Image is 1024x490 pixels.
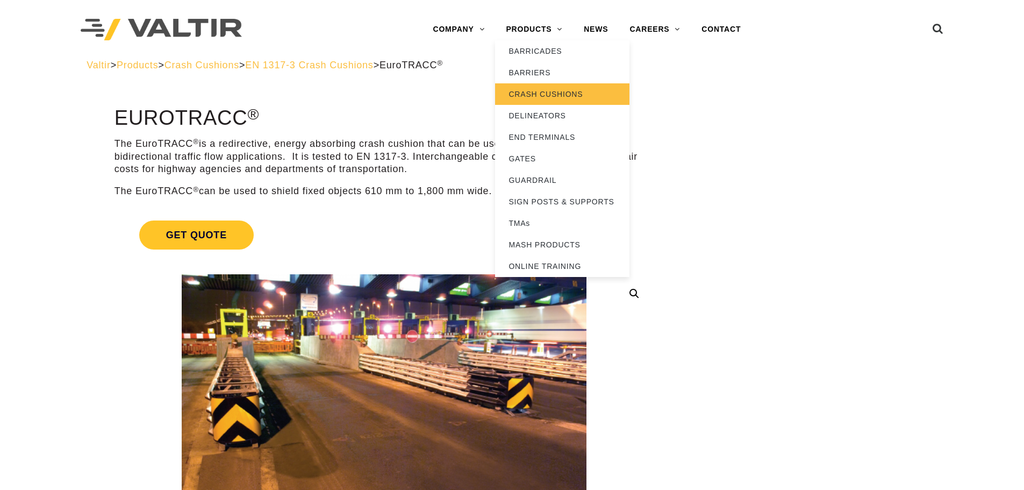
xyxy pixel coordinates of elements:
sup: ® [193,186,199,194]
a: PRODUCTS [495,19,573,40]
h1: EuroTRACC [114,107,654,130]
a: ONLINE TRAINING [495,255,629,277]
img: Valtir [81,19,242,41]
div: > > > > [87,59,937,72]
sup: ® [437,59,443,67]
a: Products [117,60,158,70]
a: CONTACT [691,19,751,40]
span: Get Quote [139,221,254,250]
a: EN 1317-3 Crash Cushions [245,60,373,70]
a: COMPANY [422,19,495,40]
a: DELINEATORS [495,105,629,126]
a: Valtir [87,60,110,70]
sup: ® [248,105,260,123]
a: GATES [495,148,629,169]
a: CAREERS [619,19,691,40]
p: The EuroTRACC is a redirective, energy absorbing crash cushion that can be used for unidirectiona... [114,138,654,175]
a: END TERMINALS [495,126,629,148]
a: GUARDRAIL [495,169,629,191]
a: TMAs [495,212,629,234]
a: Crash Cushions [164,60,239,70]
span: EuroTRACC [379,60,443,70]
a: NEWS [573,19,619,40]
sup: ® [193,138,199,146]
a: SIGN POSTS & SUPPORTS [495,191,629,212]
a: MASH PRODUCTS [495,234,629,255]
a: CRASH CUSHIONS [495,83,629,105]
a: Get Quote [114,208,654,262]
a: BARRIERS [495,62,629,83]
a: BARRICADES [495,40,629,62]
p: The EuroTRACC can be used to shield fixed objects 610 mm to 1,800 mm wide. [114,185,654,197]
